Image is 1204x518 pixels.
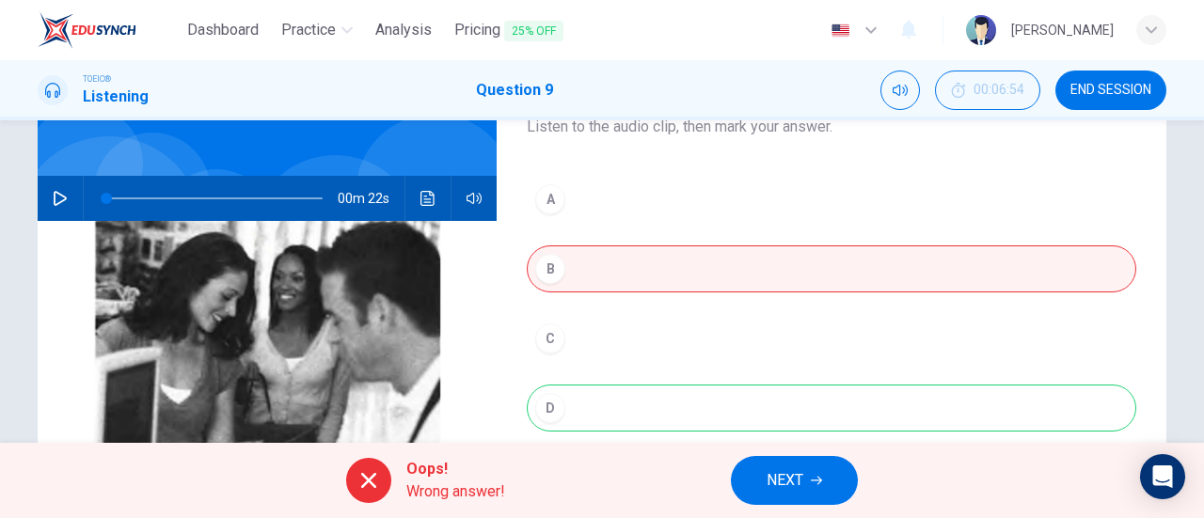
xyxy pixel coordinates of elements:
img: en [829,24,852,38]
span: Wrong answer! [406,480,505,503]
div: Hide [935,71,1040,110]
button: END SESSION [1055,71,1166,110]
span: Listen to the audio clip, then mark your answer. [527,116,1136,138]
button: Pricing25% OFF [447,13,571,48]
button: Analysis [368,13,439,47]
button: Practice [274,13,360,47]
div: [PERSON_NAME] [1011,19,1114,41]
button: 00:06:54 [935,71,1040,110]
h1: Question 9 [476,79,553,102]
div: Mute [880,71,920,110]
div: Open Intercom Messenger [1140,454,1185,499]
span: 00:06:54 [974,83,1024,98]
span: 00m 22s [338,176,404,221]
img: EduSynch logo [38,11,136,49]
span: TOEIC® [83,72,111,86]
button: Dashboard [180,13,266,47]
a: EduSynch logo [38,11,180,49]
h1: Listening [83,86,149,108]
span: NEXT [767,467,803,494]
span: Pricing [454,19,563,42]
span: Dashboard [187,19,259,41]
img: Profile picture [966,15,996,45]
button: NEXT [731,456,858,505]
span: END SESSION [1070,83,1151,98]
span: 25% OFF [504,21,563,41]
button: Click to see the audio transcription [413,176,443,221]
a: Analysis [368,13,439,48]
span: Analysis [375,19,432,41]
span: Practice [281,19,336,41]
a: Dashboard [180,13,266,48]
span: Oops! [406,458,505,480]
